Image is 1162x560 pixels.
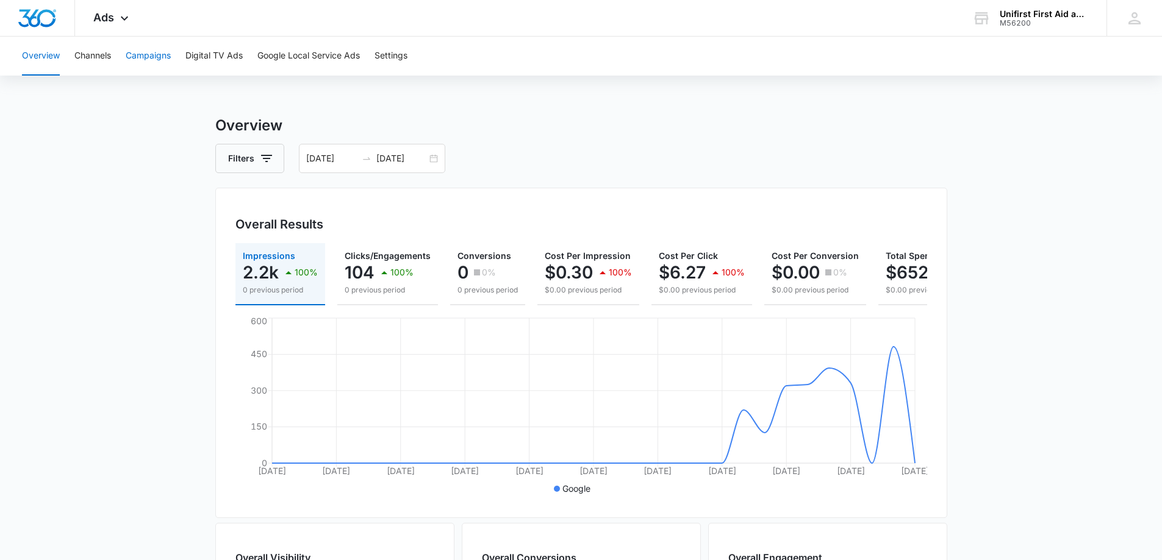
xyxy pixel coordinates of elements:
p: 0 previous period [457,285,518,296]
span: Cost Per Conversion [772,250,859,261]
tspan: [DATE] [515,466,543,476]
p: 0% [833,268,847,277]
p: 0 [457,263,468,282]
div: account id [1000,19,1089,27]
tspan: [DATE] [451,466,479,476]
p: 100% [609,268,632,277]
tspan: [DATE] [579,466,608,476]
button: Digital TV Ads [185,37,243,76]
button: Overview [22,37,60,76]
p: $0.00 previous period [545,285,632,296]
tspan: [DATE] [836,466,864,476]
span: swap-right [362,154,371,163]
tspan: 150 [251,421,267,431]
p: 100% [722,268,745,277]
button: Channels [74,37,111,76]
tspan: [DATE] [901,466,929,476]
p: 104 [345,263,375,282]
p: 100% [390,268,414,277]
span: Conversions [457,250,511,261]
input: End date [376,152,427,165]
tspan: 600 [251,316,267,326]
p: $6.27 [659,263,706,282]
p: 0 previous period [243,285,318,296]
tspan: [DATE] [386,466,414,476]
button: Campaigns [126,37,171,76]
p: $0.30 [545,263,593,282]
p: $0.00 [772,263,820,282]
tspan: [DATE] [258,466,286,476]
span: Clicks/Engagements [345,250,431,261]
button: Filters [215,144,284,173]
p: 2.2k [243,263,279,282]
input: Start date [306,152,357,165]
p: $0.00 previous period [886,285,991,296]
h3: Overview [215,115,947,136]
span: Cost Per Click [659,250,718,261]
h3: Overall Results [235,215,323,233]
p: 0% [482,268,496,277]
tspan: 0 [262,458,267,468]
button: Google Local Service Ads [257,37,360,76]
p: Google [562,482,590,495]
p: $652.31 [886,263,952,282]
tspan: [DATE] [708,466,736,476]
tspan: [DATE] [644,466,672,476]
p: 100% [295,268,318,277]
button: Settings [375,37,407,76]
tspan: [DATE] [772,466,800,476]
tspan: 300 [251,385,267,395]
span: Cost Per Impression [545,250,631,261]
tspan: [DATE] [322,466,350,476]
p: $0.00 previous period [772,285,859,296]
p: 0 previous period [345,285,431,296]
span: Ads [93,11,114,24]
p: $0.00 previous period [659,285,745,296]
span: Total Spend [886,250,936,261]
span: to [362,154,371,163]
span: Impressions [243,250,295,261]
div: account name [1000,9,1089,19]
tspan: 450 [251,349,267,359]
